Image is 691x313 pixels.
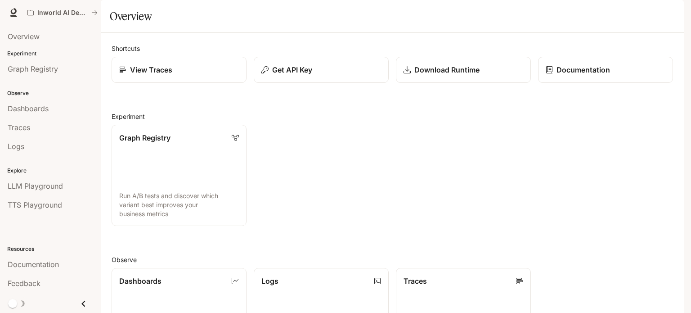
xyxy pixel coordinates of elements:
p: Run A/B tests and discover which variant best improves your business metrics [119,191,239,218]
p: View Traces [130,64,172,75]
h2: Shortcuts [112,44,673,53]
p: Inworld AI Demos [37,9,88,17]
p: Dashboards [119,276,162,286]
p: Download Runtime [414,64,480,75]
a: View Traces [112,57,247,83]
button: All workspaces [23,4,102,22]
a: Documentation [538,57,673,83]
p: Documentation [556,64,610,75]
h2: Experiment [112,112,673,121]
h2: Observe [112,255,673,264]
a: Graph RegistryRun A/B tests and discover which variant best improves your business metrics [112,125,247,226]
p: Logs [261,276,278,286]
button: Get API Key [254,57,389,83]
p: Traces [404,276,427,286]
h1: Overview [110,7,152,25]
p: Get API Key [272,64,312,75]
p: Graph Registry [119,132,171,143]
a: Download Runtime [396,57,531,83]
